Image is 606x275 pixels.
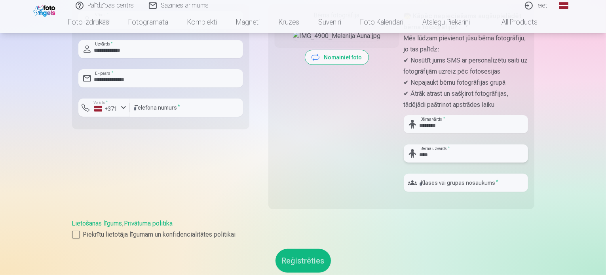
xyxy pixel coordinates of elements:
[404,88,528,110] p: ✔ Ātrāk atrast un sašķirot fotogrāfijas, tādējādi paātrinot apstrādes laiku
[91,100,110,106] label: Valsts
[119,11,178,33] a: Fotogrāmata
[33,3,57,17] img: /fa1
[227,11,270,33] a: Magnēti
[413,11,480,33] a: Atslēgu piekariņi
[178,11,227,33] a: Komplekti
[404,55,528,77] p: ✔ Nosūtīt jums SMS ar personalizētu saiti uz fotogrāfijām uzreiz pēc fotosesijas
[72,220,122,227] a: Lietošanas līgums
[72,230,534,239] label: Piekrītu lietotāja līgumam un konfidencialitātes politikai
[94,105,118,113] div: +371
[275,249,331,273] button: Reģistrēties
[78,99,130,117] button: Valsts*+371
[293,31,380,41] img: IMG_4900_Melanija Auna.jpg
[305,50,369,64] button: Nomainiet foto
[59,11,119,33] a: Foto izdrukas
[124,220,173,227] a: Privātuma politika
[351,11,413,33] a: Foto kalendāri
[270,11,309,33] a: Krūzes
[480,11,547,33] a: All products
[404,33,528,55] p: Mēs lūdzam pievienot jūsu bērna fotogrāfiju, jo tas palīdz:
[72,219,534,239] div: ,
[309,11,351,33] a: Suvenīri
[404,77,528,88] p: ✔ Nepajaukt bērnu fotogrāfijas grupā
